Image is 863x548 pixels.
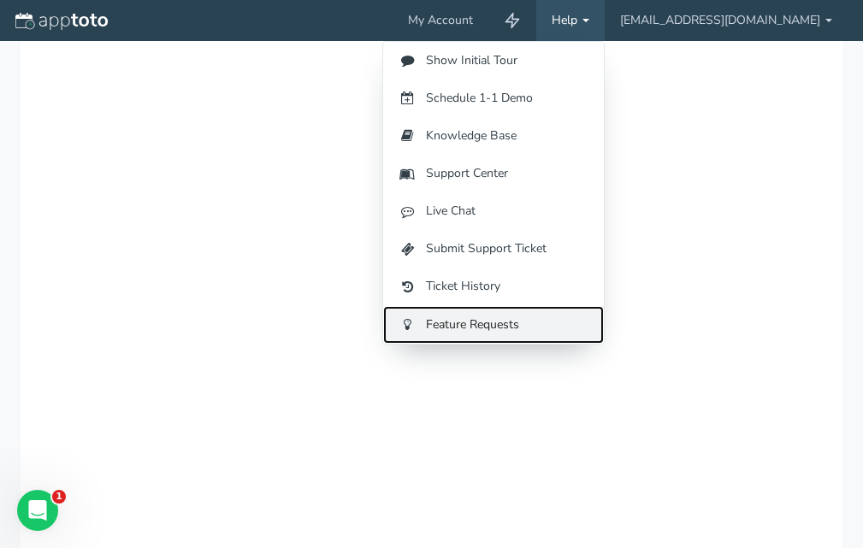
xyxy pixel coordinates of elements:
a: Feature Requests [383,306,604,344]
iframe: Intercom live chat [17,490,58,531]
a: Submit Support Ticket [383,230,604,268]
span: 1 [52,490,66,504]
a: Live Chat [383,192,604,230]
img: logo-apptoto--white.svg [15,13,108,30]
a: Support Center [383,155,604,192]
a: Show Initial Tour [383,42,604,80]
a: Knowledge Base [383,117,604,155]
a: Ticket History [383,268,604,305]
a: Schedule 1-1 Demo [383,80,604,117]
